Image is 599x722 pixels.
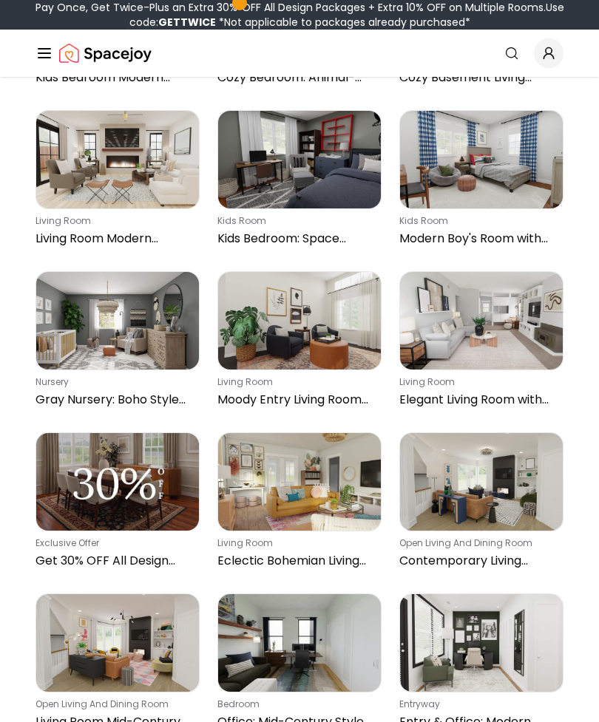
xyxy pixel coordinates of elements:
p: Eclectic Bohemian Living Room with Large TV [217,552,376,570]
img: Contemporary Living Room with Bold Fireplace [400,433,563,531]
img: Entry & Office: Modern Transitional with Green Accent Wall [400,594,563,692]
p: entryway [399,698,558,710]
p: living room [217,537,376,549]
p: Cozy Bedroom: Animal-Themed Decor with Rainbow Accents [217,69,376,86]
a: Living Room Modern Elegant with Cozy Seatingliving roomLiving Room Modern Elegant with Cozy Seating [35,110,200,253]
a: Modern Boy's Room with Blue Accent Wallkids roomModern Boy's Room with Blue Accent Wall [399,110,564,253]
b: GETTWICE [158,15,216,30]
p: Moody Entry Living Room with Cozy Seating Area [217,391,376,409]
a: Get 30% OFF All Design PackagesExclusive OfferGet 30% OFF All Design Packages [35,432,200,576]
nav: Global [35,30,564,77]
p: Exclusive Offer [35,537,194,549]
p: Kids Bedroom: Space Theme with Stylish Storage [217,230,376,248]
img: Spacejoy Logo [59,38,152,68]
p: Kids Bedroom Modern Elegant with Blue Accent Wall [35,69,194,86]
p: Get 30% OFF All Design Packages [35,552,194,570]
p: kids room [217,215,376,227]
img: Elegant Living Room with Neutral Palette and Wood Accents [400,272,563,369]
a: Eclectic Bohemian Living Room with Large TVliving roomEclectic Bohemian Living Room with Large TV [217,432,382,576]
a: Moody Entry Living Room with Cozy Seating Arealiving roomMoody Entry Living Room with Cozy Seatin... [217,271,382,415]
p: Cozy Basement Living Room with Gallery Wall [399,69,558,86]
img: Get 30% OFF All Design Packages [36,433,199,531]
p: Gray Nursery: Boho Style with Cozy Accents [35,391,194,409]
img: Gray Nursery: Boho Style with Cozy Accents [36,272,199,369]
a: Elegant Living Room with Neutral Palette and Wood Accentsliving roomElegant Living Room with Neut... [399,271,564,415]
p: living room [217,376,376,388]
a: Contemporary Living Room with Bold Fireplaceopen living and dining roomContemporary Living Room w... [399,432,564,576]
img: Modern Boy's Room with Blue Accent Wall [400,111,563,208]
a: Kids Bedroom: Space Theme with Stylish Storagekids roomKids Bedroom: Space Theme with Stylish Sto... [217,110,382,253]
p: Living Room Modern Elegant with Cozy Seating [35,230,194,248]
p: Elegant Living Room with Neutral Palette and Wood Accents [399,391,558,409]
p: bedroom [217,698,376,710]
a: Gray Nursery: Boho Style with Cozy AccentsnurseryGray Nursery: Boho Style with Cozy Accents [35,271,200,415]
p: open living and dining room [35,698,194,710]
p: living room [399,376,558,388]
p: nursery [35,376,194,388]
a: Spacejoy [59,38,152,68]
img: Eclectic Bohemian Living Room with Large TV [218,433,381,531]
p: open living and dining room [399,537,558,549]
img: Kids Bedroom: Space Theme with Stylish Storage [218,111,381,208]
p: living room [35,215,194,227]
img: Living Room Mid-Century Modern with Colorful Accents [36,594,199,692]
p: Contemporary Living Room with Bold Fireplace [399,552,558,570]
span: *Not applicable to packages already purchased* [216,15,470,30]
p: Modern Boy's Room with Blue Accent Wall [399,230,558,248]
img: Living Room Modern Elegant with Cozy Seating [36,111,199,208]
p: kids room [399,215,558,227]
img: Moody Entry Living Room with Cozy Seating Area [218,272,381,369]
img: Office: Mid-Century Style with Multifunctional Design [218,594,381,692]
